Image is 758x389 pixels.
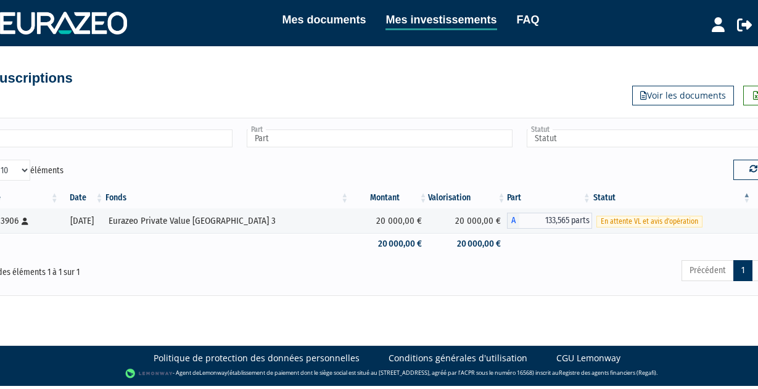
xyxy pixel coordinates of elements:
[519,213,592,229] span: 133,565 parts
[385,11,496,30] a: Mes investissements
[389,352,527,364] a: Conditions générales d'utilisation
[632,86,734,105] a: Voir les documents
[282,11,366,28] a: Mes documents
[517,11,540,28] a: FAQ
[733,260,752,281] a: 1
[428,187,506,208] th: Valorisation: activer pour trier la colonne par ordre croissant
[682,260,734,281] a: Précédent
[104,187,350,208] th: Fonds: activer pour trier la colonne par ordre croissant
[556,352,620,364] a: CGU Lemonway
[125,367,173,380] img: logo-lemonway.png
[507,187,592,208] th: Part: activer pour trier la colonne par ordre croissant
[428,233,506,255] td: 20 000,00 €
[507,213,592,229] div: A - Eurazeo Private Value Europe 3
[596,216,702,227] span: En attente VL et avis d'opération
[64,215,101,227] div: [DATE]
[428,208,506,233] td: 20 000,00 €
[507,213,519,229] span: A
[60,187,105,208] th: Date: activer pour trier la colonne par ordre croissant
[154,352,360,364] a: Politique de protection des données personnelles
[350,233,428,255] td: 20 000,00 €
[350,187,428,208] th: Montant: activer pour trier la colonne par ordre croissant
[109,215,345,227] div: Eurazeo Private Value [GEOGRAPHIC_DATA] 3
[199,369,228,377] a: Lemonway
[592,187,752,208] th: Statut : activer pour trier la colonne par ordre d&eacute;croissant
[559,369,656,377] a: Registre des agents financiers (Regafi)
[350,208,428,233] td: 20 000,00 €
[22,218,28,225] i: [Français] Personne physique
[12,367,746,380] div: - Agent de (établissement de paiement dont le siège social est situé au [STREET_ADDRESS], agréé p...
